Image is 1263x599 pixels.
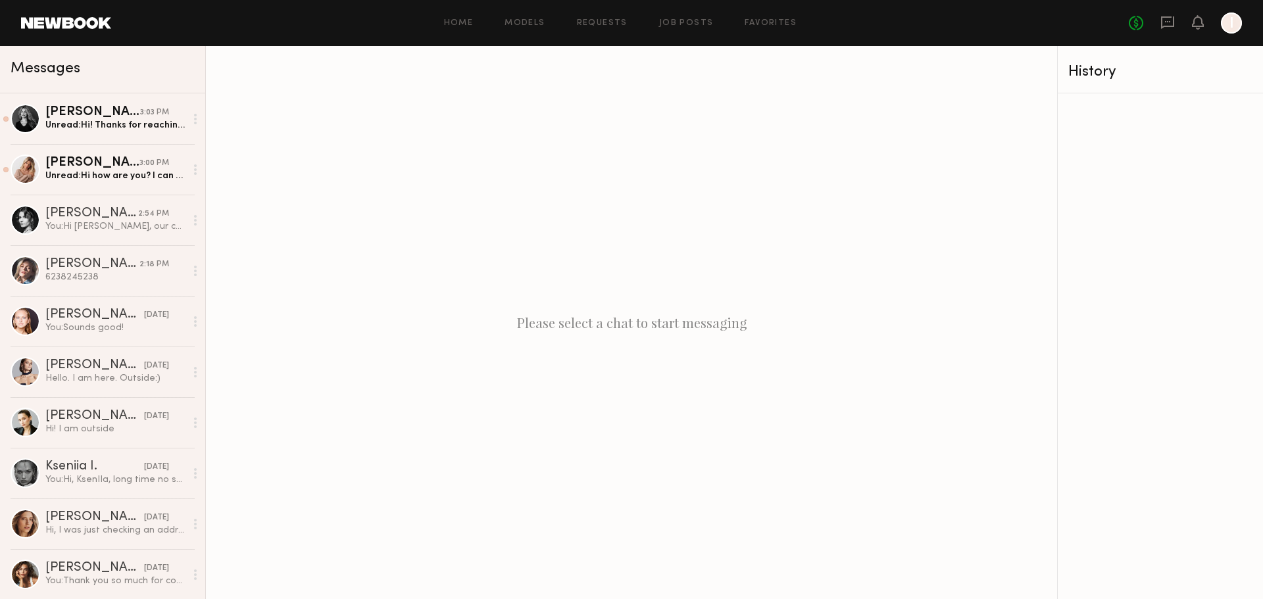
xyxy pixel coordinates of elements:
[45,524,186,537] div: Hi, I was just checking an address for [DATE]. Is there a suite number ?
[206,46,1057,599] div: Please select a chat to start messaging
[45,359,144,372] div: [PERSON_NAME]
[659,19,714,28] a: Job Posts
[45,322,186,334] div: You: Sounds good!
[45,308,144,322] div: [PERSON_NAME]
[45,473,186,486] div: You: Hi, KsenIIa, long time no see~ We’re hoping to do a quick casting. Would you be able to come...
[140,107,169,119] div: 3:03 PM
[1068,64,1252,80] div: History
[144,410,169,423] div: [DATE]
[577,19,628,28] a: Requests
[45,170,186,182] div: Unread: Hi how are you? I can do a shoot on the 25th if thats available. Next week works better f...
[45,220,186,233] div: You: Hi [PERSON_NAME], our company is Strut and Bolt. We are a Young Contemporary women's clothin...
[505,19,545,28] a: Models
[144,461,169,473] div: [DATE]
[45,372,186,385] div: Hello. I am here. Outside:)
[45,460,144,473] div: Kseniia I.
[45,106,140,119] div: [PERSON_NAME]
[144,309,169,322] div: [DATE]
[45,156,139,170] div: [PERSON_NAME]
[139,157,169,170] div: 3:00 PM
[45,271,186,283] div: 6238245238
[745,19,797,28] a: Favorites
[444,19,474,28] a: Home
[45,511,144,524] div: [PERSON_NAME]
[11,61,80,76] span: Messages
[144,512,169,524] div: [DATE]
[138,208,169,220] div: 2:54 PM
[139,258,169,271] div: 2:18 PM
[45,207,138,220] div: [PERSON_NAME]
[45,562,144,575] div: [PERSON_NAME]
[45,575,186,587] div: You: Thank you so much for coming to the casting this time! Unfortunately, it looks like we won't...
[45,119,186,132] div: Unread: Hi! Thanks for reaching out ❤️ I may be able to [DATE] or is there any chance next week c...
[45,258,139,271] div: [PERSON_NAME]
[45,423,186,435] div: Hi! I am outside
[45,410,144,423] div: [PERSON_NAME]
[144,562,169,575] div: [DATE]
[1221,12,1242,34] a: I
[144,360,169,372] div: [DATE]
